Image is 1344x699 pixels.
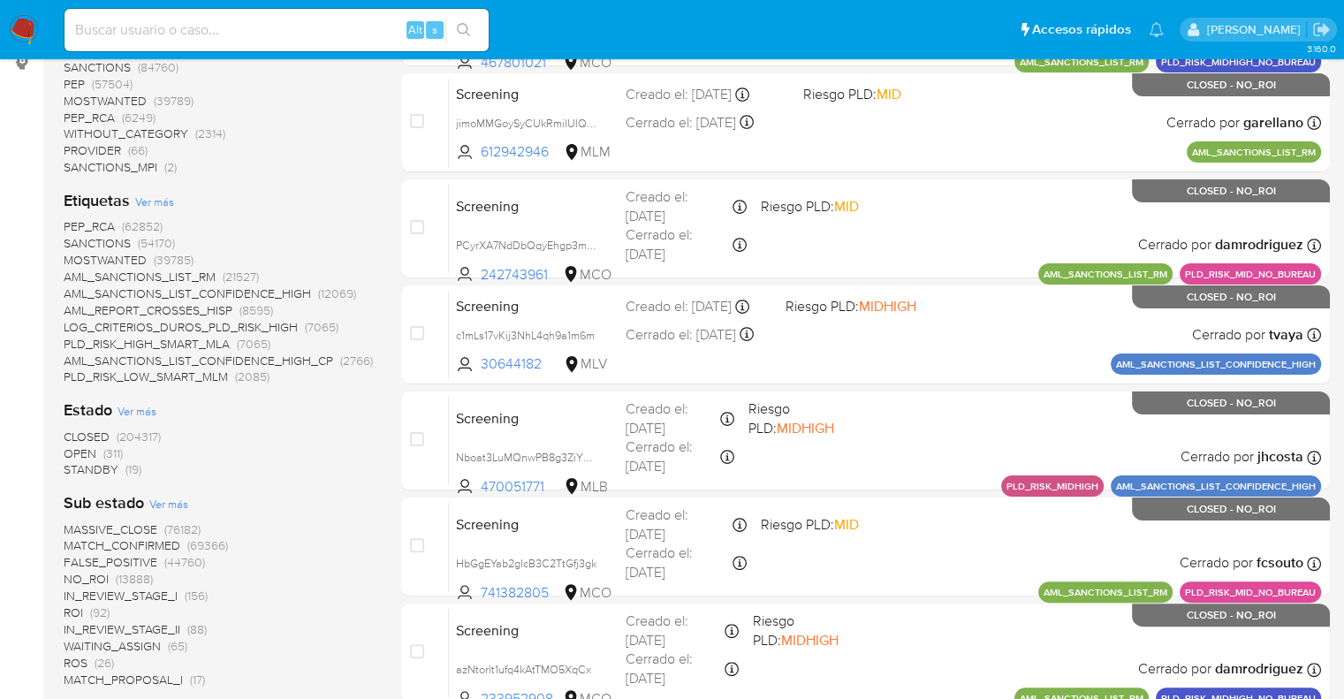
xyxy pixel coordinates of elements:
[1312,20,1331,39] a: Salir
[1149,22,1164,37] a: Notificaciones
[432,21,437,38] span: s
[65,19,489,42] input: Buscar usuario o caso...
[1206,21,1306,38] p: marianela.tarsia@mercadolibre.com
[408,21,422,38] span: Alt
[1032,20,1131,39] span: Accesos rápidos
[1306,42,1335,56] span: 3.160.0
[445,18,482,42] button: search-icon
